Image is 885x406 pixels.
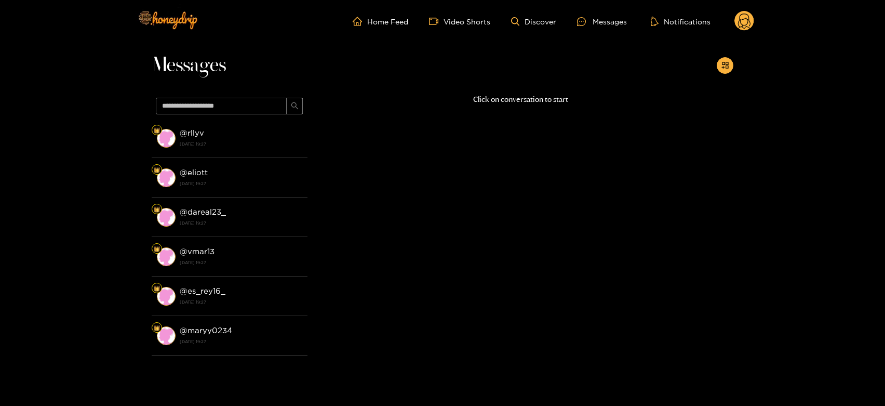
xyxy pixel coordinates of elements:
img: conversation [157,129,176,148]
strong: [DATE] 19:27 [180,179,302,188]
strong: @ maryy0234 [180,326,232,335]
img: Fan Level [154,127,160,134]
div: Messages [577,16,627,28]
img: conversation [157,326,176,345]
strong: @ vmar13 [180,247,214,256]
span: video-camera [429,17,444,26]
a: Video Shorts [429,17,490,26]
strong: @ dareal23_ [180,207,226,216]
button: appstore-add [717,57,733,74]
strong: [DATE] 19:27 [180,218,302,228]
strong: @ es_rey16_ [180,286,225,295]
a: Discover [511,17,556,26]
strong: @ eliott [180,168,208,177]
img: Fan Level [154,285,160,292]
img: conversation [157,168,176,187]
img: Fan Level [154,206,160,213]
strong: [DATE] 19:27 [180,258,302,267]
button: Notifications [648,16,714,27]
strong: [DATE] 19:27 [180,297,302,307]
img: Fan Level [154,246,160,252]
span: home [353,17,367,26]
span: Messages [152,53,226,78]
img: conversation [157,208,176,227]
img: conversation [157,247,176,266]
p: Click on conversation to start [307,94,733,106]
button: search [286,98,303,114]
img: Fan Level [154,167,160,173]
a: Home Feed [353,17,408,26]
img: conversation [157,287,176,306]
span: search [291,102,299,111]
strong: @ rllyv [180,128,204,137]
span: appstore-add [721,61,729,70]
strong: [DATE] 19:27 [180,139,302,149]
img: Fan Level [154,325,160,331]
strong: [DATE] 19:27 [180,337,302,346]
